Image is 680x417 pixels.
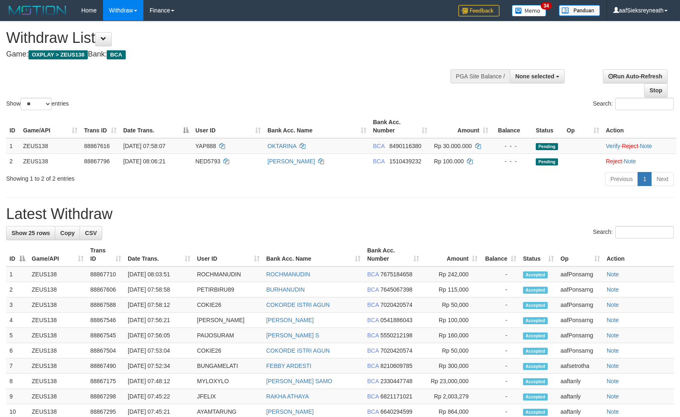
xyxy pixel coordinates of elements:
[422,297,481,313] td: Rp 50,000
[607,378,619,384] a: Note
[373,158,385,165] span: BCA
[557,297,603,313] td: aafPonsarng
[87,297,124,313] td: 88867588
[607,286,619,293] a: Note
[55,226,80,240] a: Copy
[373,143,385,149] span: BCA
[195,143,216,149] span: YAP888
[603,243,674,266] th: Action
[6,313,28,328] td: 4
[523,409,548,416] span: Accepted
[263,243,364,266] th: Bank Acc. Name: activate to sort column ascending
[6,153,20,169] td: 2
[422,358,481,374] td: Rp 300,000
[644,83,668,97] a: Stop
[557,313,603,328] td: aafPonsarng
[563,115,603,138] th: Op: activate to sort column ascending
[607,347,619,354] a: Note
[380,363,413,369] span: Copy 8210609785 to clipboard
[523,317,548,324] span: Accepted
[557,358,603,374] td: aafsetrotha
[107,50,125,59] span: BCA
[87,389,124,404] td: 88867298
[87,328,124,343] td: 88867545
[364,243,422,266] th: Bank Acc. Number: activate to sort column ascending
[6,171,277,183] div: Showing 1 to 2 of 2 entries
[422,328,481,343] td: Rp 160,000
[367,302,379,308] span: BCA
[194,313,263,328] td: [PERSON_NAME]
[510,69,565,83] button: None selected
[557,374,603,389] td: aaftanly
[481,243,520,266] th: Balance: activate to sort column ascending
[6,297,28,313] td: 3
[603,115,676,138] th: Action
[6,389,28,404] td: 9
[557,328,603,343] td: aafPonsarng
[557,389,603,404] td: aaftanly
[124,389,194,404] td: [DATE] 07:45:22
[192,115,264,138] th: User ID: activate to sort column ascending
[481,297,520,313] td: -
[194,374,263,389] td: MYLOXYLO
[87,343,124,358] td: 88867504
[380,347,413,354] span: Copy 7020420574 to clipboard
[624,158,636,165] a: Note
[20,138,81,154] td: ZEUS138
[559,5,600,16] img: panduan.png
[28,282,87,297] td: ZEUS138
[84,158,110,165] span: 88867796
[266,302,330,308] a: COKORDE ISTRI AGUN
[481,266,520,282] td: -
[28,389,87,404] td: ZEUS138
[124,297,194,313] td: [DATE] 07:58:12
[194,389,263,404] td: JFELIX
[523,271,548,278] span: Accepted
[6,138,20,154] td: 1
[266,271,310,278] a: ROCHMANUDIN
[640,143,652,149] a: Note
[495,157,529,165] div: - - -
[80,226,102,240] a: CSV
[28,374,87,389] td: ZEUS138
[380,378,413,384] span: Copy 2330447748 to clipboard
[84,143,110,149] span: 88867616
[367,317,379,323] span: BCA
[28,313,87,328] td: ZEUS138
[557,282,603,297] td: aafPonsarng
[380,286,413,293] span: Copy 7645067398 to clipboard
[195,158,220,165] span: NED5793
[422,313,481,328] td: Rp 100,000
[87,358,124,374] td: 88867490
[523,332,548,339] span: Accepted
[607,271,619,278] a: Note
[120,115,192,138] th: Date Trans.: activate to sort column descending
[450,69,510,83] div: PGA Site Balance /
[622,143,638,149] a: Reject
[20,153,81,169] td: ZEUS138
[123,143,165,149] span: [DATE] 07:58:07
[434,143,472,149] span: Rp 30.000.000
[266,378,332,384] a: [PERSON_NAME] SAMO
[87,374,124,389] td: 88867175
[266,332,319,339] a: [PERSON_NAME] S
[536,143,558,150] span: Pending
[422,343,481,358] td: Rp 50,000
[523,393,548,401] span: Accepted
[651,172,674,186] a: Next
[124,374,194,389] td: [DATE] 07:48:12
[60,230,75,236] span: Copy
[6,115,20,138] th: ID
[380,271,413,278] span: Copy 7675184658 to clipboard
[28,358,87,374] td: ZEUS138
[481,389,520,404] td: -
[267,158,315,165] a: [PERSON_NAME]
[607,302,619,308] a: Note
[367,393,379,400] span: BCA
[557,266,603,282] td: aafPonsarng
[87,313,124,328] td: 88867546
[87,266,124,282] td: 88867710
[458,5,499,16] img: Feedback.jpg
[638,172,652,186] a: 1
[124,282,194,297] td: [DATE] 07:58:58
